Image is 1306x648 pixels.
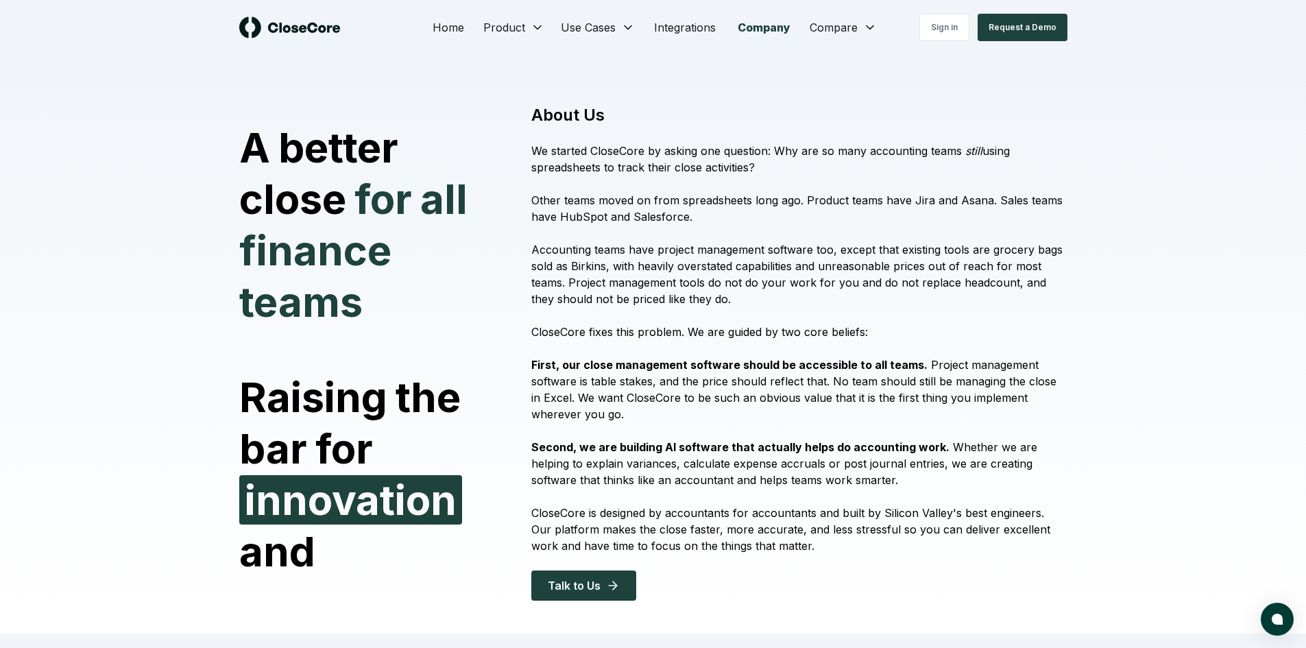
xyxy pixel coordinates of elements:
span: A [239,122,270,173]
span: better [278,122,398,173]
strong: Second, we are building AI software that actually helps do accounting work. [531,440,950,454]
button: Compare [801,14,885,41]
span: for [354,174,412,224]
a: Company [727,14,801,41]
p: We started CloseCore by asking one question: Why are so many accounting teams using spreadsheets ... [531,143,1067,176]
span: and [239,526,315,577]
span: for [315,423,373,475]
a: Integrations [643,14,727,41]
p: Whether we are helping to explain variances, calculate expense accruals or post journal entries, ... [531,439,1067,488]
p: Accounting teams have project management software too, except that existing tools are grocery bag... [531,241,1067,307]
span: Product [483,19,525,36]
i: still [965,144,982,158]
p: CloseCore is designed by accountants for accountants and built by Silicon Valley's best engineers... [531,505,1067,554]
h1: About Us [531,104,1067,126]
p: Other teams moved on from spreadsheets long ago. Product teams have Jira and Asana. Sales teams h... [531,192,1067,225]
img: logo [239,16,341,38]
a: Home [422,14,475,41]
a: Sign in [919,14,969,41]
button: Use Cases [553,14,643,41]
p: CloseCore fixes this problem. We are guided by two core beliefs: [531,324,1067,340]
span: the [396,372,461,423]
span: Compare [810,19,858,36]
strong: First, our close management software should be accessible to all teams. [531,358,928,372]
span: innovation [239,475,462,525]
span: all [420,174,468,224]
span: Use Cases [561,19,616,36]
button: Product [475,14,553,41]
span: close [239,173,346,225]
button: atlas-launcher [1261,603,1294,636]
button: Talk to Us [531,571,636,601]
span: Raising [239,372,387,423]
span: teams [239,277,363,326]
button: Request a Demo [978,14,1067,41]
span: bar [239,423,307,475]
p: Project management software is table stakes, and the price should reflect that. No team should st... [531,357,1067,422]
span: finance [239,226,391,275]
